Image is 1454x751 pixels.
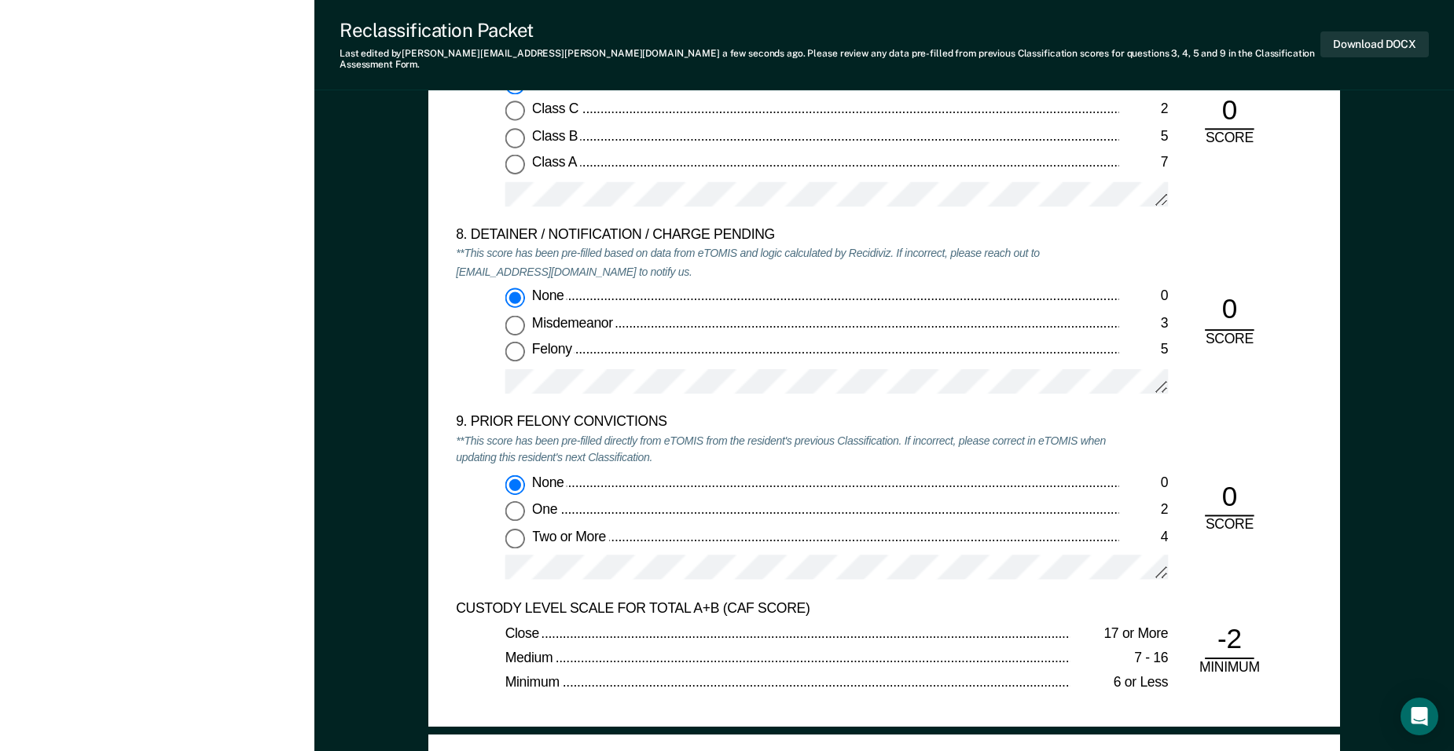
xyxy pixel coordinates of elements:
[456,247,1040,278] em: **This score has been pre-filled based on data from eTOMIS and logic calculated by Recidiviz. If ...
[505,342,525,361] input: Felony5
[1193,659,1267,677] div: MINIMUM
[1205,292,1254,330] div: 0
[1193,330,1267,348] div: SCORE
[1119,528,1168,546] div: 4
[505,474,525,494] input: None0
[1119,501,1168,519] div: 2
[505,675,563,691] span: Minimum
[532,288,567,303] span: None
[1119,101,1168,119] div: 2
[505,101,525,121] input: Class C2
[505,75,525,94] input: None0
[532,501,560,517] span: One
[456,600,1119,618] div: CUSTODY LEVEL SCALE FOR TOTAL A+B (CAF SCORE)
[532,128,581,144] span: Class B
[532,474,567,490] span: None
[505,501,525,521] input: One2
[1119,128,1168,146] div: 5
[1070,650,1168,668] div: 7 - 16
[532,314,616,330] span: Misdemeanor
[722,48,803,59] span: a few seconds ago
[1070,675,1168,693] div: 6 or Less
[1401,698,1438,735] div: Open Intercom Messenger
[532,528,609,544] span: Two or More
[1070,625,1168,643] div: 17 or More
[532,155,580,170] span: Class A
[456,433,1106,464] em: **This score has been pre-filled directly from eTOMIS from the resident's previous Classification...
[1119,474,1168,493] div: 0
[532,342,575,357] span: Felony
[505,650,556,665] span: Medium
[340,19,1320,42] div: Reclassification Packet
[1205,622,1254,660] div: -2
[1320,31,1429,57] button: Download DOCX
[1119,288,1168,306] div: 0
[505,625,542,640] span: Close
[505,155,525,174] input: Class A7
[1119,155,1168,173] div: 7
[1119,75,1168,93] div: 0
[1119,314,1168,332] div: 3
[1193,130,1267,148] div: SCORE
[1205,93,1254,130] div: 0
[456,227,1119,245] div: 8. DETAINER / NOTIFICATION / CHARGE PENDING
[505,128,525,148] input: Class B5
[1193,517,1267,535] div: SCORE
[456,413,1119,431] div: 9. PRIOR FELONY CONVICTIONS
[505,528,525,548] input: Two or More4
[1119,342,1168,360] div: 5
[505,314,525,334] input: Misdemeanor3
[532,101,582,117] span: Class C
[340,48,1320,71] div: Last edited by [PERSON_NAME][EMAIL_ADDRESS][PERSON_NAME][DOMAIN_NAME] . Please review any data pr...
[505,288,525,307] input: None0
[1205,479,1254,517] div: 0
